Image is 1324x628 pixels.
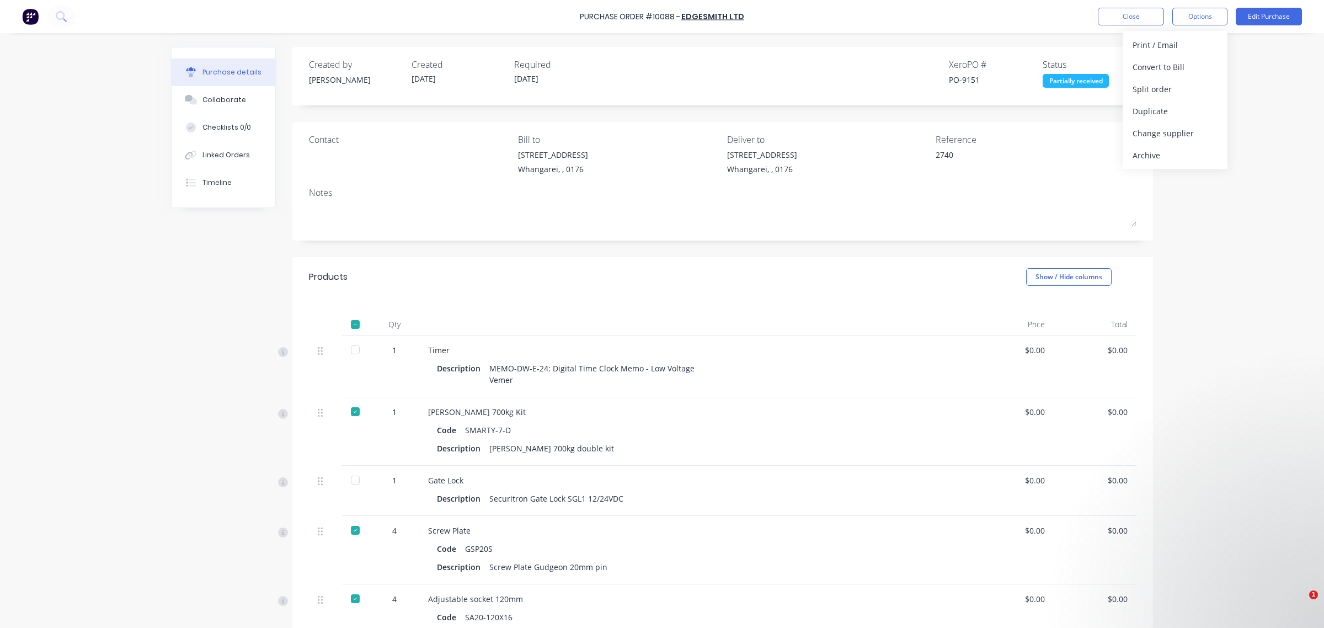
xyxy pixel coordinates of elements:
[172,114,275,141] button: Checklists 0/0
[172,58,275,86] button: Purchase details
[378,525,410,536] div: 4
[518,149,588,161] div: [STREET_ADDRESS]
[412,58,505,71] div: Created
[1063,406,1128,418] div: $0.00
[172,141,275,169] button: Linked Orders
[437,609,465,625] div: Code
[437,541,465,557] div: Code
[580,11,680,23] div: Purchase Order #10088 -
[1133,37,1218,53] div: Print / Email
[22,8,39,25] img: Factory
[1043,74,1109,88] div: Partially received
[681,11,744,22] a: Edgesmith Ltd
[1133,147,1218,163] div: Archive
[936,149,1074,174] textarea: 2740
[727,133,928,146] div: Deliver to
[980,475,1045,486] div: $0.00
[370,313,419,336] div: Qty
[378,475,410,486] div: 1
[514,58,608,71] div: Required
[489,440,614,456] div: [PERSON_NAME] 700kg double kit
[437,440,489,456] div: Description
[437,491,489,507] div: Description
[489,491,623,507] div: Securitron Gate Lock SGL1 12/24VDC
[980,406,1045,418] div: $0.00
[1172,8,1227,25] button: Options
[936,133,1136,146] div: Reference
[202,95,246,105] div: Collaborate
[1026,268,1112,286] button: Show / Hide columns
[1063,525,1128,536] div: $0.00
[437,559,489,575] div: Description
[428,525,962,536] div: Screw Plate
[1063,475,1128,486] div: $0.00
[437,422,465,438] div: Code
[465,609,512,625] div: SA20-120X16
[980,593,1045,605] div: $0.00
[1133,125,1218,141] div: Change supplier
[489,360,695,388] div: MEMO-DW-E-24: Digital Time Clock Memo - Low Voltage Vemer
[1054,313,1136,336] div: Total
[465,422,511,438] div: SMARTY-7-D
[378,593,410,605] div: 4
[172,86,275,114] button: Collaborate
[202,67,261,77] div: Purchase details
[971,313,1054,336] div: Price
[727,163,797,175] div: Whangarei, , 0176
[202,123,251,132] div: Checklists 0/0
[489,559,607,575] div: Screw Plate Gudgeon 20mm pin
[428,344,962,356] div: Timer
[1133,103,1218,119] div: Duplicate
[949,58,1043,71] div: Xero PO #
[980,344,1045,356] div: $0.00
[1286,590,1313,617] iframe: Intercom live chat
[202,150,250,160] div: Linked Orders
[437,360,489,376] div: Description
[309,58,403,71] div: Created by
[949,74,1043,86] div: PO-9151
[1063,344,1128,356] div: $0.00
[428,475,962,486] div: Gate Lock
[1133,81,1218,97] div: Split order
[1063,593,1128,605] div: $0.00
[202,178,232,188] div: Timeline
[428,406,962,418] div: [PERSON_NAME] 700kg Kit
[309,186,1136,199] div: Notes
[518,133,719,146] div: Bill to
[378,406,410,418] div: 1
[980,525,1045,536] div: $0.00
[465,541,493,557] div: GSP20S
[727,149,797,161] div: [STREET_ADDRESS]
[1043,58,1136,71] div: Status
[309,133,510,146] div: Contact
[1098,8,1164,25] button: Close
[309,270,348,284] div: Products
[1236,8,1302,25] button: Edit Purchase
[428,593,962,605] div: Adjustable socket 120mm
[309,74,403,86] div: [PERSON_NAME]
[518,163,588,175] div: Whangarei, , 0176
[172,169,275,196] button: Timeline
[1309,590,1318,599] span: 1
[1133,59,1218,75] div: Convert to Bill
[378,344,410,356] div: 1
